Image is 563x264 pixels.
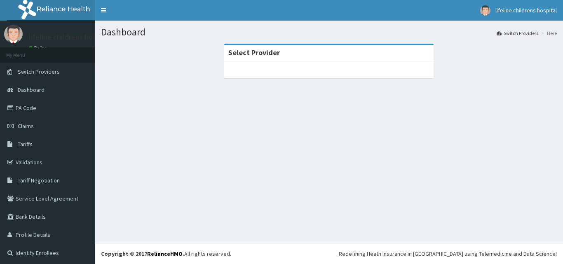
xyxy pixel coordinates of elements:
a: RelianceHMO [147,250,183,257]
img: User Image [480,5,490,16]
li: Here [539,30,557,37]
strong: Copyright © 2017 . [101,250,184,257]
a: Online [29,45,49,51]
span: Claims [18,122,34,130]
div: Redefining Heath Insurance in [GEOGRAPHIC_DATA] using Telemedicine and Data Science! [339,250,557,258]
span: Tariff Negotiation [18,177,60,184]
strong: Select Provider [228,48,280,57]
span: lifeline childrens hospital [495,7,557,14]
p: lifeline childrens hospital [29,33,111,41]
a: Switch Providers [497,30,538,37]
img: User Image [4,25,23,43]
span: Dashboard [18,86,45,93]
span: Switch Providers [18,68,60,75]
h1: Dashboard [101,27,557,37]
span: Tariffs [18,140,33,148]
footer: All rights reserved. [95,243,563,264]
